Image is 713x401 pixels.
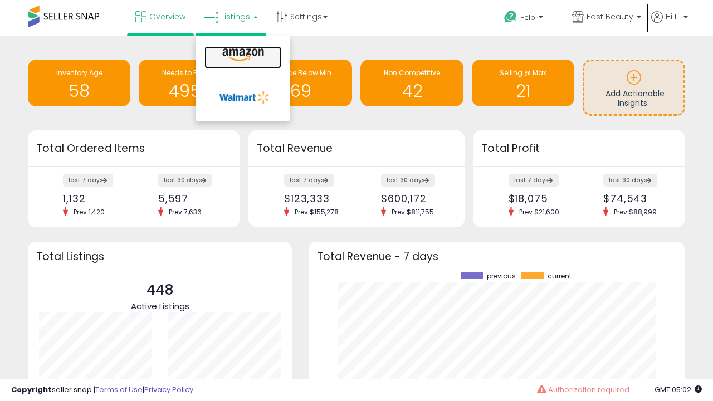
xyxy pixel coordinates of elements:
span: Help [520,13,535,22]
span: previous [487,272,516,280]
span: 2025-08-18 05:02 GMT [655,384,702,395]
div: 1,132 [63,193,125,204]
a: Privacy Policy [144,384,193,395]
span: Prev: $21,600 [514,207,565,217]
span: Non Competitive [384,68,440,77]
label: last 30 days [158,174,212,187]
strong: Copyright [11,384,52,395]
div: 5,597 [158,193,221,204]
div: $123,333 [284,193,348,204]
span: Prev: 1,420 [68,207,110,217]
label: last 30 days [603,174,657,187]
span: Needs to Reprice [162,68,218,77]
p: 448 [131,280,189,301]
label: last 7 days [509,174,559,187]
div: $74,543 [603,193,666,204]
a: Non Competitive 42 [360,60,463,106]
a: Add Actionable Insights [584,61,683,114]
span: Prev: $155,278 [289,207,344,217]
a: Help [495,2,562,36]
span: Overview [149,11,185,22]
label: last 7 days [63,174,113,187]
span: Prev: $88,999 [608,207,662,217]
h1: 42 [366,82,457,100]
a: Inventory Age 58 [28,60,130,106]
h1: 69 [255,82,346,100]
h3: Total Listings [36,252,284,261]
a: BB Price Below Min 69 [250,60,352,106]
a: Selling @ Max 21 [472,60,574,106]
div: $18,075 [509,193,571,204]
span: Selling @ Max [500,68,546,77]
div: $600,172 [381,193,445,204]
a: Needs to Reprice 4956 [139,60,241,106]
span: Listings [221,11,250,22]
span: Inventory Age [56,68,102,77]
h3: Total Ordered Items [36,141,232,157]
span: Prev: $811,755 [386,207,439,217]
h3: Total Revenue [257,141,456,157]
span: Active Listings [131,300,189,312]
h1: 58 [33,82,125,100]
label: last 7 days [284,174,334,187]
a: Terms of Use [95,384,143,395]
label: last 30 days [381,174,435,187]
div: seller snap | | [11,385,193,395]
span: BB Price Below Min [270,68,331,77]
h3: Total Revenue - 7 days [317,252,677,261]
span: current [548,272,572,280]
h1: 4956 [144,82,236,100]
h3: Total Profit [481,141,677,157]
span: Hi IT [666,11,680,22]
span: Add Actionable Insights [605,88,665,109]
a: Hi IT [651,11,688,36]
i: Get Help [504,10,517,24]
span: Fast Beauty [587,11,633,22]
span: Prev: 7,636 [163,207,207,217]
h1: 21 [477,82,569,100]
